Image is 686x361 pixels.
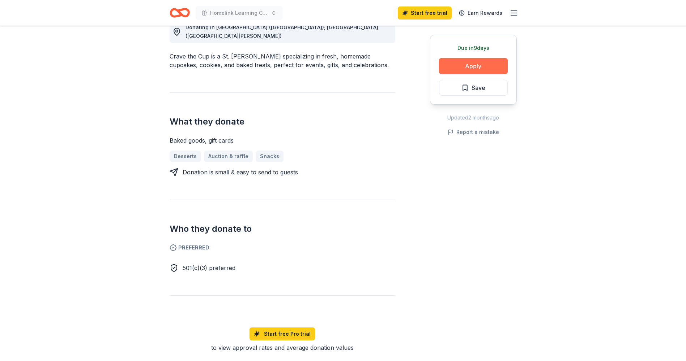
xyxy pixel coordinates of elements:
[472,83,485,92] span: Save
[170,4,190,21] a: Home
[183,264,235,271] span: 501(c)(3) preferred
[170,243,395,252] span: Preferred
[183,168,298,177] div: Donation is small & easy to send to guests
[398,6,452,19] a: Start free trial
[170,223,395,235] h2: Who they donate to
[439,58,508,74] button: Apply
[439,44,508,52] div: Due in 9 days
[170,136,395,145] div: Baked goods, gift cards
[204,151,253,162] a: Auction & raffle
[256,151,284,162] a: Snacks
[196,6,282,20] button: Homelink Learning Center Fundraiser
[448,128,499,136] button: Report a mistake
[170,52,395,69] div: Crave the Cup is a St. [PERSON_NAME] specializing in fresh, homemade cupcakes, cookies, and baked...
[430,113,517,122] div: Updated 2 months ago
[170,116,395,127] h2: What they donate
[170,343,395,352] div: to view approval rates and average donation values
[455,6,507,19] a: Earn Rewards
[170,151,201,162] a: Desserts
[439,80,508,96] button: Save
[250,327,315,340] a: Start free Pro trial
[210,9,268,17] span: Homelink Learning Center Fundraiser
